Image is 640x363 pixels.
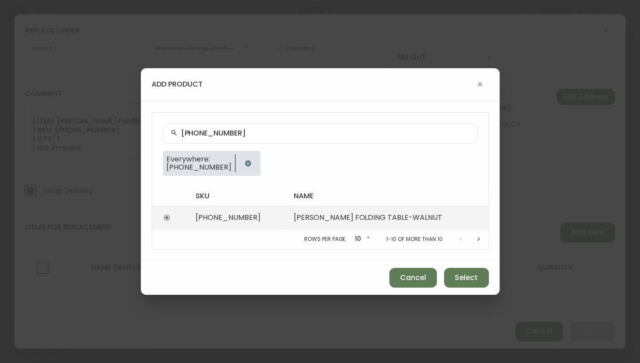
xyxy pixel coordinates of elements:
p: Rows per page: [304,235,347,243]
button: Cancel [389,268,437,288]
h4: add product [152,79,203,89]
span: Cancel [400,273,426,283]
h4: name [294,191,481,201]
h4: sku [196,191,279,201]
td: [PERSON_NAME] FOLDING TABLE-WALNUT [287,206,488,229]
button: Next page [470,230,488,248]
div: 10 [350,232,372,247]
td: [PHONE_NUMBER] [188,206,287,229]
span: [PHONE_NUMBER] [166,163,231,171]
span: Everywhere: [166,155,231,163]
input: Search by name or SKU [181,129,470,138]
button: Select [444,268,489,288]
p: 1-10 of more than 10 [386,235,442,243]
span: Select [455,273,478,283]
